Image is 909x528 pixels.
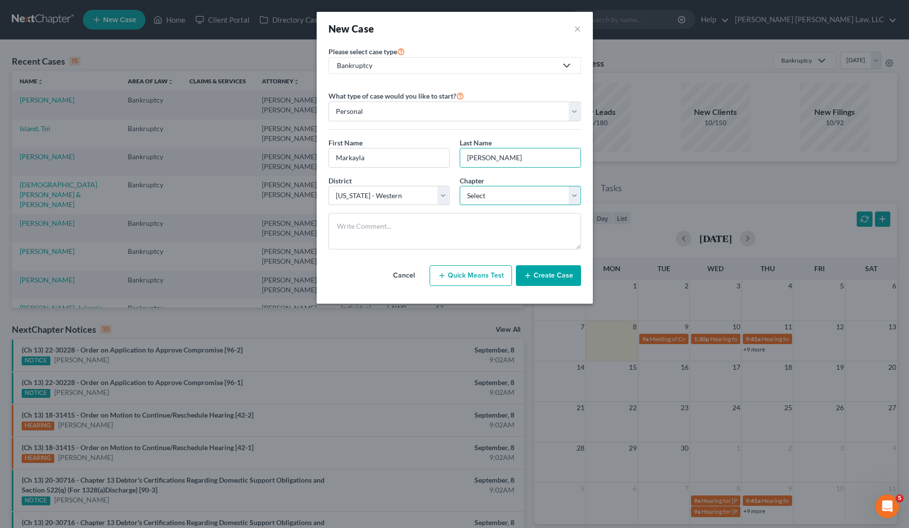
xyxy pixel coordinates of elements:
span: First Name [328,139,363,147]
span: District [328,176,352,185]
input: Enter First Name [329,148,449,167]
div: Bankruptcy [337,61,557,70]
iframe: Intercom live chat [875,494,899,518]
span: 5 [896,494,904,502]
span: Please select case type [328,47,397,56]
strong: New Case [328,23,374,35]
button: Cancel [382,266,426,285]
span: Chapter [460,176,484,185]
button: × [574,22,581,35]
input: Enter Last Name [460,148,581,167]
span: Last Name [460,139,492,147]
button: Quick Means Test [430,265,512,286]
label: What type of case would you like to start? [328,90,464,102]
button: Create Case [516,265,581,286]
